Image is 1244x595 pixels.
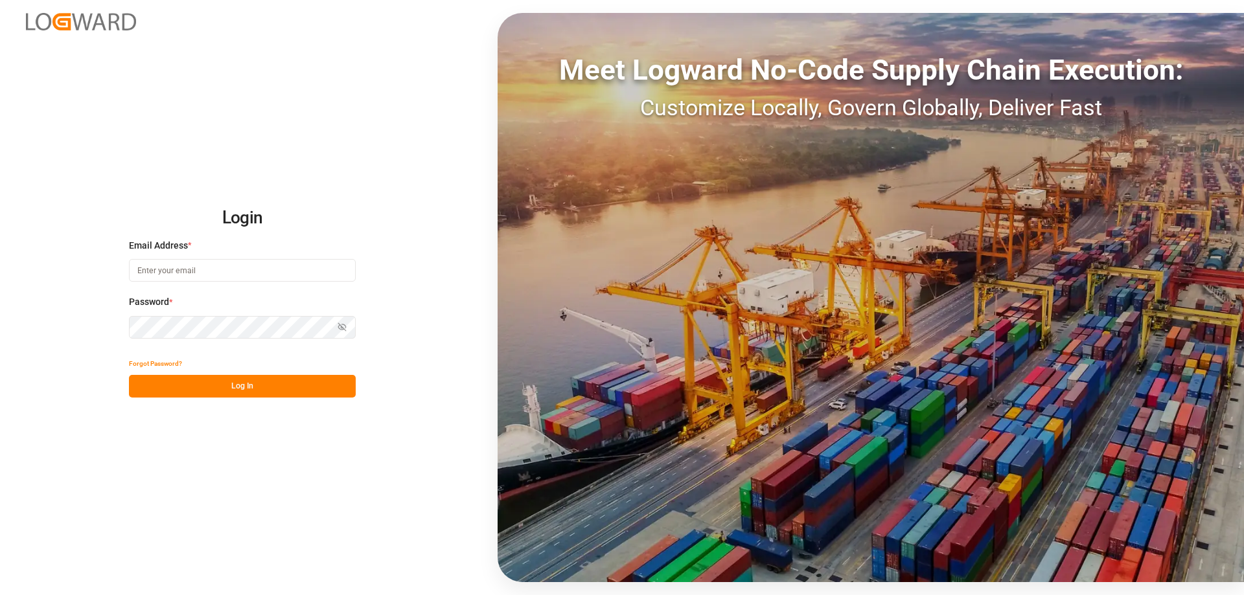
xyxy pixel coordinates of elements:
[129,375,356,398] button: Log In
[129,295,169,309] span: Password
[498,49,1244,91] div: Meet Logward No-Code Supply Chain Execution:
[26,13,136,30] img: Logward_new_orange.png
[129,197,356,239] h2: Login
[129,352,182,375] button: Forgot Password?
[498,91,1244,124] div: Customize Locally, Govern Globally, Deliver Fast
[129,239,188,253] span: Email Address
[129,259,356,282] input: Enter your email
